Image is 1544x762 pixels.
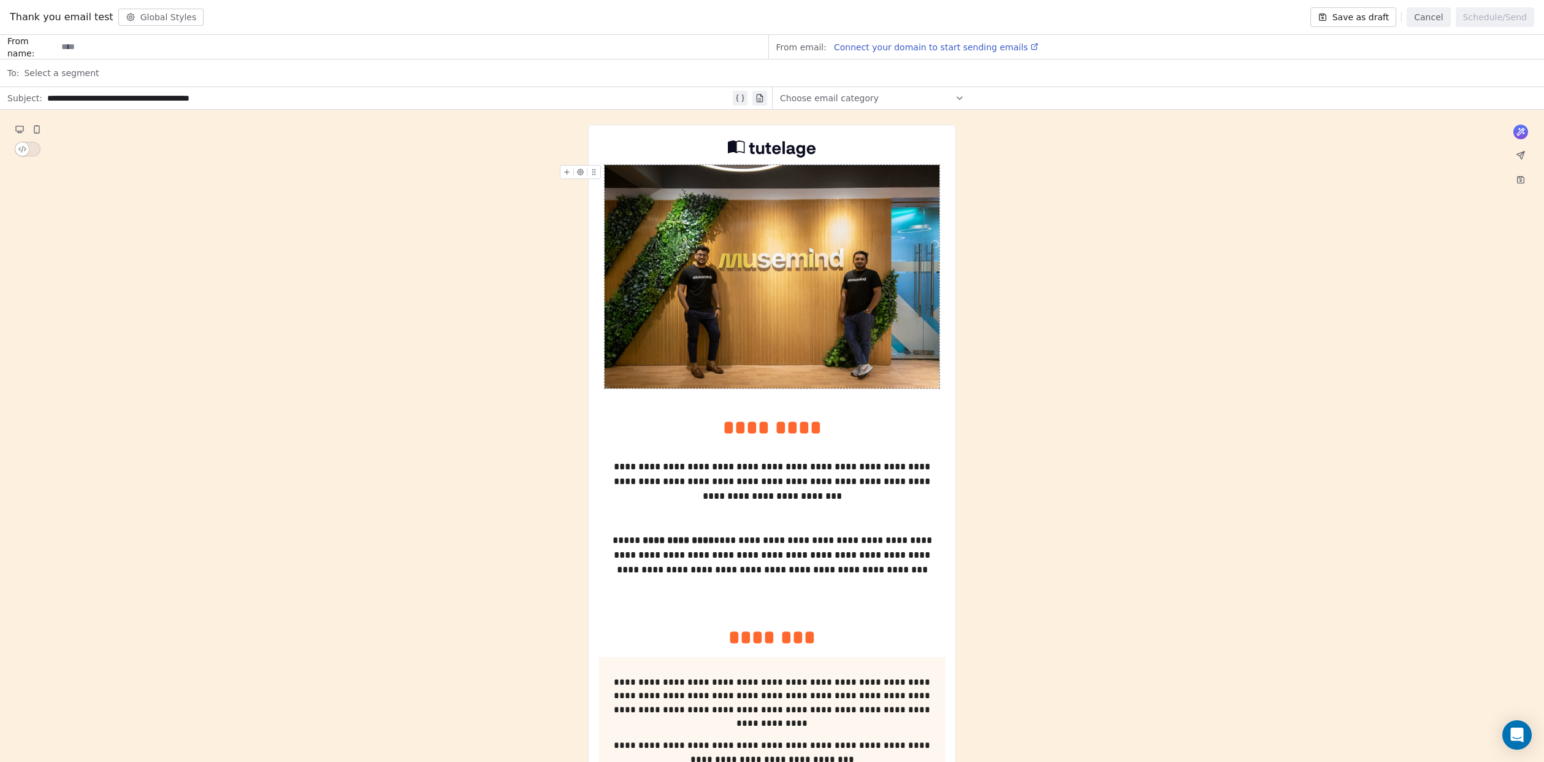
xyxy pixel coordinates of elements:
[7,67,19,79] span: To:
[118,9,204,26] button: Global Styles
[7,35,56,60] span: From name:
[829,40,1039,55] a: Connect your domain to start sending emails
[780,92,879,104] span: Choose email category
[10,10,113,25] span: Thank you email test
[1407,7,1450,27] button: Cancel
[7,92,42,108] span: Subject:
[776,41,827,53] span: From email:
[1456,7,1534,27] button: Schedule/Send
[834,42,1028,52] span: Connect your domain to start sending emails
[24,67,99,79] span: Select a segment
[1502,720,1532,750] div: Open Intercom Messenger
[1310,7,1397,27] button: Save as draft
